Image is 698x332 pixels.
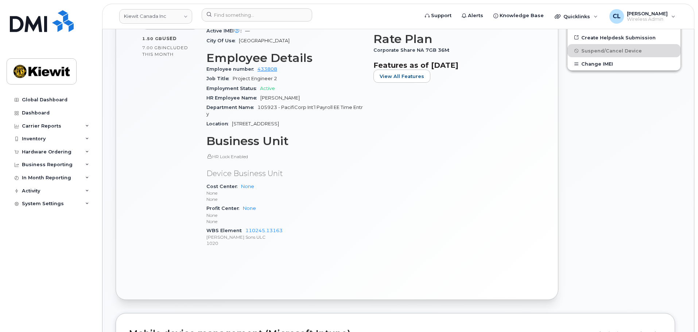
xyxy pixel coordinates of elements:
[243,206,256,211] a: None
[373,32,532,46] h3: Rate Plan
[232,121,279,126] span: [STREET_ADDRESS]
[206,66,257,72] span: Employee number
[206,28,245,34] span: Active IMEI
[119,9,192,24] a: Kiewit Canada Inc
[206,168,365,179] p: Device Business Unit
[206,121,232,126] span: Location
[627,16,668,22] span: Wireless Admin
[206,134,365,148] h3: Business Unit
[431,12,451,19] span: Support
[581,48,642,54] span: Suspend/Cancel Device
[627,11,668,16] span: [PERSON_NAME]
[206,105,363,117] span: 105923 - PacifiCorp Int’l Payroll EE Time Entry
[457,8,488,23] a: Alerts
[500,12,544,19] span: Knowledge Base
[206,212,365,218] p: None
[206,234,365,240] p: [PERSON_NAME] Sons ULC
[239,38,290,43] span: [GEOGRAPHIC_DATA]
[613,12,621,21] span: CL
[206,86,260,91] span: Employment Status
[563,13,590,19] span: Quicklinks
[206,206,243,211] span: Profit Center
[666,300,693,327] iframe: Messenger Launcher
[468,12,483,19] span: Alerts
[373,61,532,70] h3: Features as of [DATE]
[245,28,250,34] span: —
[567,31,680,44] a: Create Helpdesk Submission
[206,228,245,233] span: WBS Element
[206,51,365,65] h3: Employee Details
[373,47,453,53] span: Corporate Share NA 7GB 36M
[604,9,680,24] div: Christopher Le
[206,196,365,202] p: None
[260,86,275,91] span: Active
[233,76,277,81] span: Project Engineer 2
[206,190,365,196] p: None
[241,184,254,189] a: None
[260,95,300,101] span: [PERSON_NAME]
[206,105,257,110] span: Department Name
[142,36,162,41] span: 1.50 GB
[420,8,457,23] a: Support
[380,73,424,80] span: View All Features
[142,45,188,57] span: included this month
[206,184,241,189] span: Cost Center
[567,44,680,57] button: Suspend/Cancel Device
[206,95,260,101] span: HR Employee Name
[257,66,277,72] a: 433808
[373,70,430,83] button: View All Features
[245,228,283,233] a: 110245.13163
[567,57,680,70] button: Change IMEI
[206,38,239,43] span: City Of Use
[206,153,365,160] p: HR Lock Enabled
[206,218,365,224] p: None
[162,36,177,41] span: used
[142,45,162,50] span: 7.00 GB
[206,240,365,246] p: 1020
[550,9,603,24] div: Quicklinks
[202,8,312,22] input: Find something...
[488,8,549,23] a: Knowledge Base
[206,76,233,81] span: Job Title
